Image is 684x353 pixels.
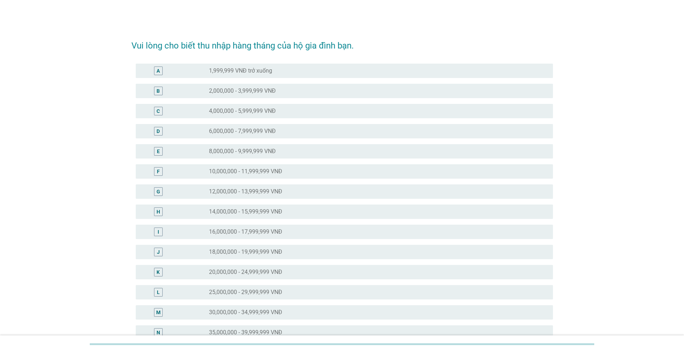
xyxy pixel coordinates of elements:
[157,188,160,195] div: G
[209,329,282,336] label: 35,000,000 - 39,999,999 VNĐ
[157,67,160,74] div: A
[157,107,160,115] div: C
[209,107,276,115] label: 4,000,000 - 5,999,999 VNĐ
[157,208,160,215] div: H
[209,168,282,175] label: 10,000,000 - 11,999,999 VNĐ
[156,308,160,316] div: M
[209,87,276,95] label: 2,000,000 - 3,999,999 VNĐ
[209,188,282,195] label: 12,000,000 - 13,999,999 VNĐ
[131,32,553,52] h2: Vui lòng cho biết thu nhập hàng tháng của hộ gia đình bạn.
[157,147,160,155] div: E
[157,87,160,95] div: B
[157,329,160,336] div: N
[209,148,276,155] label: 8,000,000 - 9,999,999 VNĐ
[209,67,272,74] label: 1,999,999 VNĐ trở xuống
[157,288,160,296] div: L
[209,208,282,215] label: 14,000,000 - 15,999,999 VNĐ
[157,248,160,256] div: J
[157,127,160,135] div: D
[209,289,282,296] label: 25,000,000 - 29,999,999 VNĐ
[157,268,160,276] div: K
[209,248,282,256] label: 18,000,000 - 19,999,999 VNĐ
[158,228,159,235] div: I
[209,228,282,235] label: 16,000,000 - 17,999,999 VNĐ
[209,269,282,276] label: 20,000,000 - 24,999,999 VNĐ
[209,128,276,135] label: 6,000,000 - 7,999,999 VNĐ
[157,168,160,175] div: F
[209,309,282,316] label: 30,000,000 - 34,999,999 VNĐ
